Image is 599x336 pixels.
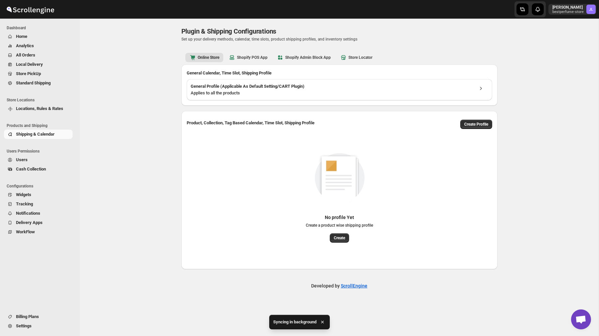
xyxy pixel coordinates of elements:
span: Syncing in background [273,319,316,325]
span: Analytics [16,43,34,48]
button: Widgets [4,190,73,199]
a: Open chat [571,309,591,329]
span: Cash Collection [16,167,46,171]
span: Store Locations [7,97,75,103]
b: Shopify Admin Block App [277,54,331,61]
span: Create [334,235,345,241]
span: All Orders [16,53,35,57]
span: Delivery Apps [16,220,43,225]
b: Shopify POS App [229,54,268,61]
p: bestperfume-store [552,10,584,14]
h3: General Profile (Applicable As Default Setting/CART Plugin) [191,83,474,90]
a: ScrollEngine [341,283,367,288]
button: All Orders [4,51,73,60]
span: Create Profile [464,122,488,127]
button: Delivery Apps [4,218,73,227]
span: Notifications [16,211,40,216]
div: Applies to all the products [191,90,474,96]
span: Billing Plans [16,314,39,319]
button: Notifications [4,209,73,218]
p: No profile Yet [306,214,373,221]
span: Tracking [16,201,33,206]
b: Store Locator [340,54,372,61]
span: Store PickUp [16,71,41,76]
button: WorkFlow [4,227,73,237]
span: Local Delivery [16,62,43,67]
img: ScrollEngine [5,1,55,18]
span: Locations, Rules & Rates [16,106,63,111]
button: Billing Plans [4,312,73,321]
p: Product, Collection, Tag Based Calendar, Time Slot, Shipping Profile [187,120,314,129]
button: User menu [548,4,596,15]
span: Widgets [16,192,31,197]
span: Dashboard [7,25,75,31]
span: WorkFlow [16,229,35,234]
button: Locations, Rules & Rates [4,104,73,113]
b: Online Store [189,54,219,61]
button: Settings [4,321,73,331]
button: Analytics [4,41,73,51]
span: Joshua Lui [586,5,596,14]
p: Set up your delivery methods, calendar, time slots, product shipping profiles, and inventory sett... [181,37,425,42]
span: Standard Shipping [16,80,51,85]
button: Shipping & Calendar [4,130,73,139]
span: Configurations [7,183,75,189]
button: Tracking [4,199,73,209]
span: Users Permissions [7,149,75,154]
p: [PERSON_NAME] [552,5,584,10]
span: Products and Shipping [7,123,75,128]
span: Settings [16,323,32,328]
button: Cash Collection [4,165,73,174]
span: Home [16,34,27,39]
p: Create a product wise shipping profile [306,223,373,228]
span: Plugin & Shipping Configurations [181,27,277,35]
span: Users [16,157,28,162]
button: Home [4,32,73,41]
h3: General Calendar, Time Slot, Shipping Profile [187,70,492,76]
p: Developed by [311,282,367,289]
button: Create [330,233,349,243]
button: Create Profile [460,120,492,129]
span: Shipping & Calendar [16,132,55,137]
text: JL [589,7,593,12]
button: Users [4,155,73,165]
